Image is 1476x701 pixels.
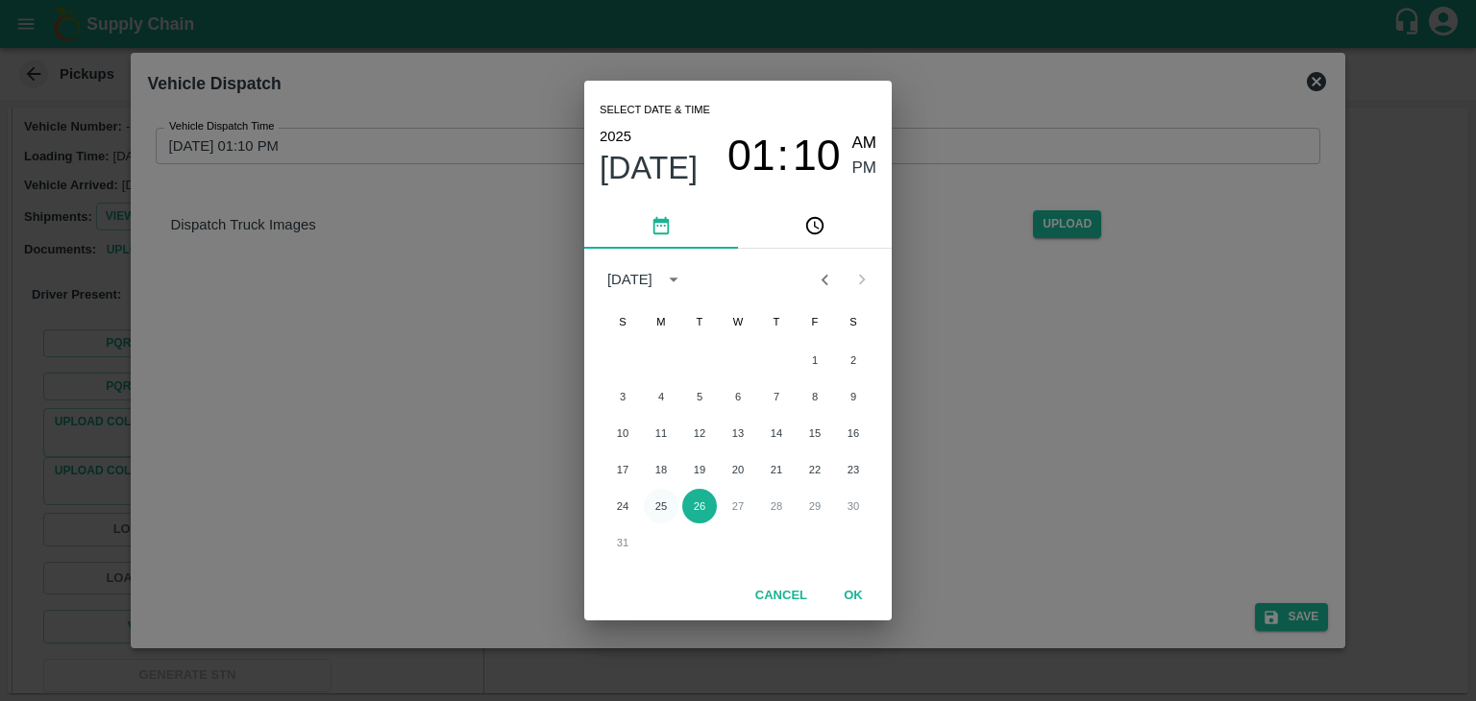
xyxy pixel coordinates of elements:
button: 15 [798,416,832,450]
button: 12 [682,416,717,450]
button: 8 [798,379,832,414]
button: 21 [759,452,794,487]
button: [DATE] [600,149,698,187]
button: 11 [644,416,678,450]
button: pick time [738,203,892,249]
button: 2 [836,343,871,377]
button: 3 [605,379,640,414]
button: OK [823,579,884,613]
button: calendar view is open, switch to year view [658,264,689,295]
button: 23 [836,452,871,487]
button: AM [852,131,877,157]
button: pick date [584,203,738,249]
span: 01 [727,131,775,181]
button: 6 [721,379,755,414]
button: 17 [605,452,640,487]
button: 10 [605,416,640,450]
button: Cancel [748,579,815,613]
button: 14 [759,416,794,450]
button: 01 [727,131,775,181]
button: 9 [836,379,871,414]
span: Tuesday [682,302,717,341]
button: 5 [682,379,717,414]
button: 4 [644,379,678,414]
span: Wednesday [721,302,755,341]
button: 7 [759,379,794,414]
button: 24 [605,489,640,523]
button: 2025 [600,124,631,149]
button: 25 [644,489,678,523]
button: 26 [682,489,717,523]
span: Saturday [836,302,871,341]
button: 20 [721,452,755,487]
button: 22 [798,452,832,487]
button: 16 [836,416,871,450]
button: PM [852,156,877,181]
span: Sunday [605,302,640,341]
span: : [777,131,789,181]
button: 1 [798,343,832,377]
span: Select date & time [600,96,710,125]
span: Thursday [759,302,794,341]
div: [DATE] [607,269,652,290]
button: 13 [721,416,755,450]
button: Previous month [806,261,843,298]
span: Friday [798,302,832,341]
button: 10 [793,131,841,181]
button: 18 [644,452,678,487]
button: 19 [682,452,717,487]
span: 10 [793,131,841,181]
span: Monday [644,302,678,341]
